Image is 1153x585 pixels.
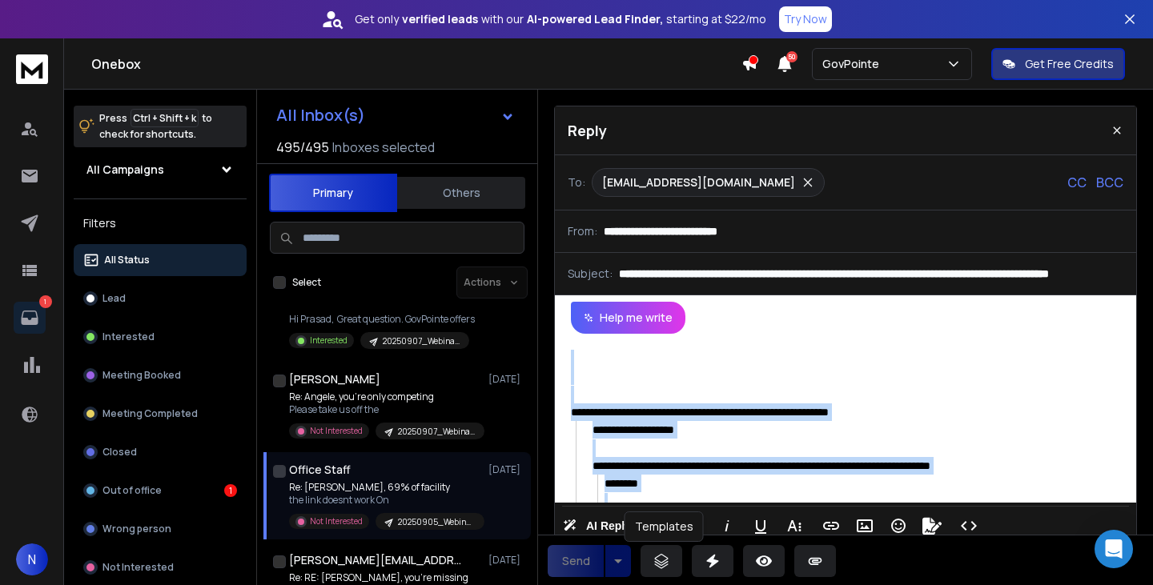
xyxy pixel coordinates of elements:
p: Out of office [102,484,162,497]
p: Not Interested [102,561,174,574]
h3: Inboxes selected [332,138,435,157]
button: Lead [74,282,247,315]
p: Not Interested [310,425,363,437]
button: Closed [74,436,247,468]
p: Subject: [568,266,613,282]
h1: Office Staff [289,462,351,478]
p: From: [568,223,597,239]
p: Meeting Completed [102,407,198,420]
p: 20250905_Webinar-[PERSON_NAME](0910-11)-Nationwide Facility Support Contracts [398,516,475,528]
h1: All Inbox(s) [276,107,365,123]
p: Meeting Booked [102,369,181,382]
button: Bold (Ctrl+B) [678,510,709,542]
button: All Status [74,244,247,276]
p: To: [568,174,585,190]
p: CC [1067,173,1087,192]
h1: All Campaigns [86,162,164,178]
p: All Status [104,254,150,266]
p: 20250907_Webinar-[PERSON_NAME] (0910-11)-Nationwide Marketing Support Contracts [383,335,460,347]
button: N [16,543,48,575]
p: Lead [102,292,126,305]
button: Not Interested [74,551,247,583]
p: the link doesnt work On [289,494,481,507]
label: Select [292,276,321,289]
div: Templates [625,511,704,542]
button: Out of office1 [74,475,247,507]
p: Re: [PERSON_NAME], 69% of facility [289,481,481,494]
p: Please take us off the [289,403,481,416]
h1: [PERSON_NAME][EMAIL_ADDRESS][DOMAIN_NAME] [289,552,465,568]
p: Hi Prasad, Great question. GovPointe offers [289,313,475,326]
button: Try Now [779,6,832,32]
button: Others [397,175,525,210]
button: Meeting Booked [74,359,247,391]
h3: Filters [74,212,247,234]
button: Underline (Ctrl+U) [745,510,776,542]
p: Interested [310,335,348,347]
p: [EMAIL_ADDRESS][DOMAIN_NAME] [602,174,795,190]
button: Code View [954,510,984,542]
button: All Campaigns [74,154,247,186]
span: 50 [786,51,797,62]
p: Re: RE: [PERSON_NAME], you’re missing [289,571,481,584]
p: 1 [39,295,52,308]
p: Interested [102,331,155,343]
p: [DATE] [488,373,524,386]
h1: [PERSON_NAME] [289,371,380,387]
p: [DATE] [488,463,524,476]
button: Interested [74,321,247,353]
h1: Onebox [91,54,741,74]
p: Get only with our starting at $22/mo [355,11,766,27]
button: Get Free Credits [991,48,1125,80]
p: GovPointe [822,56,886,72]
p: Not Interested [310,515,363,527]
button: More Text [779,510,810,542]
button: Signature [917,510,947,542]
span: Ctrl + Shift + k [131,109,199,127]
strong: AI-powered Lead Finder, [527,11,663,27]
button: Emoticons [883,510,914,542]
div: 1 [224,484,237,497]
p: [DATE] [488,554,524,567]
p: Closed [102,446,137,459]
a: 1 [14,302,46,334]
p: 20250907_Webinar-[PERSON_NAME] (0910-11)-Nationwide Marketing Support Contracts [398,426,475,438]
p: Press to check for shortcuts. [99,110,212,142]
button: Meeting Completed [74,398,247,430]
button: All Inbox(s) [263,99,528,131]
img: logo [16,54,48,84]
p: Get Free Credits [1025,56,1114,72]
span: 495 / 495 [276,138,329,157]
div: Open Intercom Messenger [1095,530,1133,568]
span: AI Rephrase [583,519,655,533]
button: Help me write [571,302,685,334]
p: BCC [1096,173,1123,192]
button: Primary [269,174,397,212]
button: Insert Image (Ctrl+P) [850,510,880,542]
p: Wrong person [102,523,171,535]
p: Reply [568,119,607,142]
p: Try Now [784,11,827,27]
strong: verified leads [402,11,478,27]
button: Wrong person [74,513,247,545]
button: Italic (Ctrl+I) [712,510,742,542]
button: AI Rephrase [560,510,672,542]
button: Insert Link (Ctrl+K) [816,510,846,542]
p: Re: Angele, you’re only competing [289,391,481,403]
